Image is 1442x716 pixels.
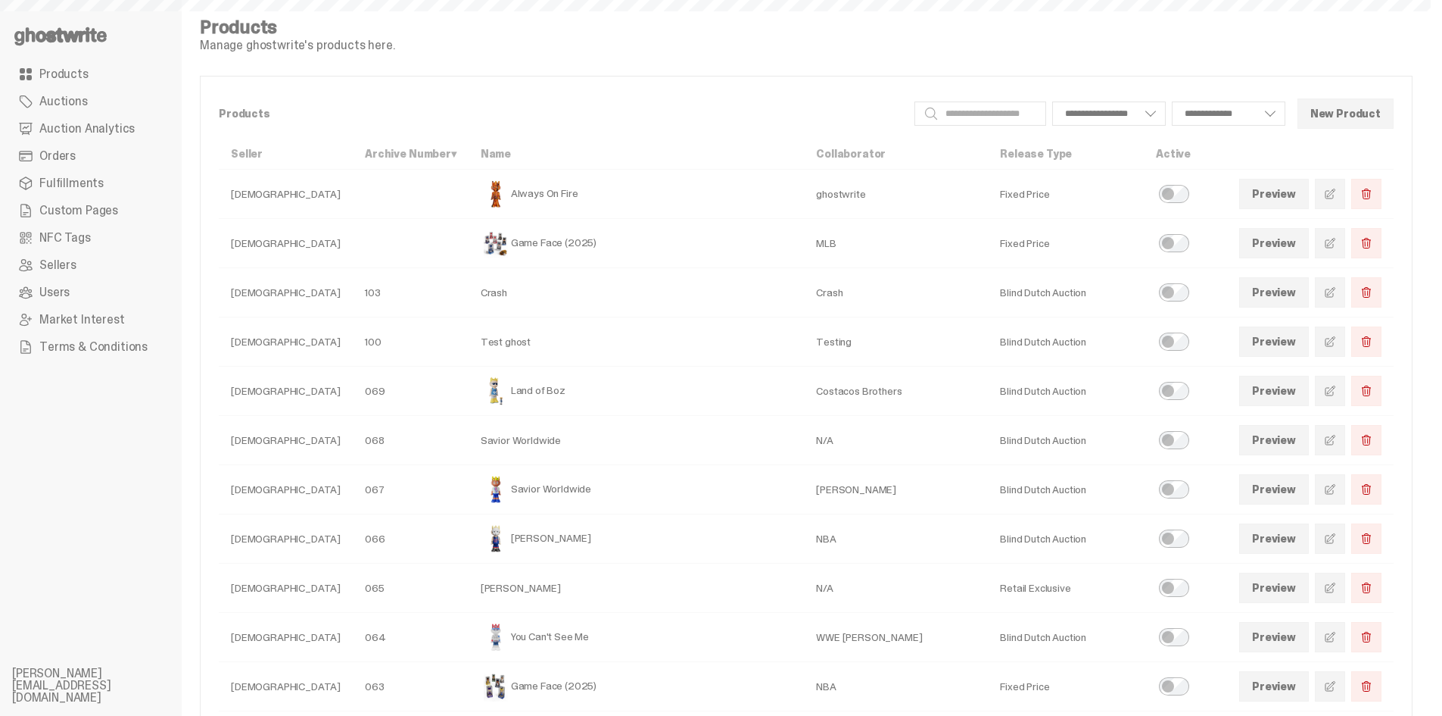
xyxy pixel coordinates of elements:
span: NFC Tags [39,232,91,244]
td: Blind Dutch Auction [988,367,1144,416]
span: Market Interest [39,314,125,326]
td: 063 [353,662,469,711]
img: Eminem [481,524,511,554]
span: Sellers [39,259,76,271]
td: [DEMOGRAPHIC_DATA] [219,219,353,268]
td: You Can't See Me [469,613,804,662]
td: [DEMOGRAPHIC_DATA] [219,317,353,367]
td: Fixed Price [988,662,1144,711]
td: [PERSON_NAME] [804,465,988,514]
button: Delete Product [1351,179,1381,209]
a: Preview [1239,376,1309,406]
h4: Products [200,18,395,36]
button: Delete Product [1351,425,1381,455]
td: [DEMOGRAPHIC_DATA] [219,514,353,564]
td: Blind Dutch Auction [988,613,1144,662]
button: Delete Product [1351,622,1381,652]
td: NBA [804,514,988,564]
td: [DEMOGRAPHIC_DATA] [219,268,353,317]
td: WWE [PERSON_NAME] [804,613,988,662]
a: Archive Number▾ [365,147,456,161]
a: Preview [1239,179,1309,209]
a: Auction Analytics [12,115,170,142]
td: Always On Fire [469,170,804,219]
th: Release Type [988,139,1144,170]
td: 067 [353,465,469,514]
td: Crash [469,268,804,317]
th: Name [469,139,804,170]
span: Auction Analytics [39,123,135,135]
a: Custom Pages [12,197,170,224]
td: NBA [804,662,988,711]
span: Terms & Conditions [39,341,148,353]
td: [DEMOGRAPHIC_DATA] [219,367,353,416]
td: Land of Boz [469,367,804,416]
a: Preview [1239,524,1309,554]
th: Collaborator [804,139,988,170]
td: [PERSON_NAME] [469,564,804,613]
td: [DEMOGRAPHIC_DATA] [219,613,353,662]
button: Delete Product [1351,671,1381,702]
a: Terms & Conditions [12,333,170,361]
span: Fulfillments [39,177,104,189]
a: NFC Tags [12,224,170,252]
td: 100 [353,317,469,367]
button: Delete Product [1351,376,1381,406]
button: Delete Product [1351,228,1381,258]
td: Crash [804,268,988,317]
td: [DEMOGRAPHIC_DATA] [219,170,353,219]
a: Preview [1239,425,1309,455]
td: Savior Worldwide [469,416,804,465]
a: Preview [1239,671,1309,702]
span: ▾ [451,147,456,161]
td: Savior Worldwide [469,465,804,514]
li: [PERSON_NAME][EMAIL_ADDRESS][DOMAIN_NAME] [12,668,194,704]
td: N/A [804,416,988,465]
td: 066 [353,514,469,564]
td: 064 [353,613,469,662]
a: Products [12,61,170,88]
a: Sellers [12,252,170,279]
a: Preview [1239,474,1309,505]
span: Products [39,68,89,80]
td: 068 [353,416,469,465]
img: Savior Worldwide [481,474,511,505]
td: Fixed Price [988,170,1144,219]
a: Users [12,279,170,306]
td: Blind Dutch Auction [988,416,1144,465]
button: Delete Product [1351,277,1381,308]
span: Custom Pages [39,205,118,217]
button: New Product [1297,98,1394,129]
img: Land of Boz [481,376,511,406]
td: Game Face (2025) [469,662,804,711]
a: Orders [12,142,170,170]
a: Auctions [12,88,170,115]
img: You Can't See Me [481,622,511,652]
span: Auctions [39,95,88,108]
td: Fixed Price [988,219,1144,268]
img: Always On Fire [481,179,511,209]
td: MLB [804,219,988,268]
td: [DEMOGRAPHIC_DATA] [219,662,353,711]
a: Market Interest [12,306,170,333]
button: Delete Product [1351,327,1381,357]
a: Preview [1239,573,1309,603]
td: ghostwrite [804,170,988,219]
a: Preview [1239,277,1309,308]
td: [DEMOGRAPHIC_DATA] [219,416,353,465]
span: Users [39,286,70,299]
p: Products [219,108,902,119]
a: Preview [1239,228,1309,258]
td: Blind Dutch Auction [988,317,1144,367]
p: Manage ghostwrite's products here. [200,39,395,52]
img: Game Face (2025) [481,671,511,702]
img: Game Face (2025) [481,228,511,258]
td: N/A [804,564,988,613]
a: Active [1156,147,1191,161]
td: 069 [353,367,469,416]
span: Orders [39,150,76,162]
td: 103 [353,268,469,317]
td: Costacos Brothers [804,367,988,416]
td: Game Face (2025) [469,219,804,268]
td: [DEMOGRAPHIC_DATA] [219,465,353,514]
